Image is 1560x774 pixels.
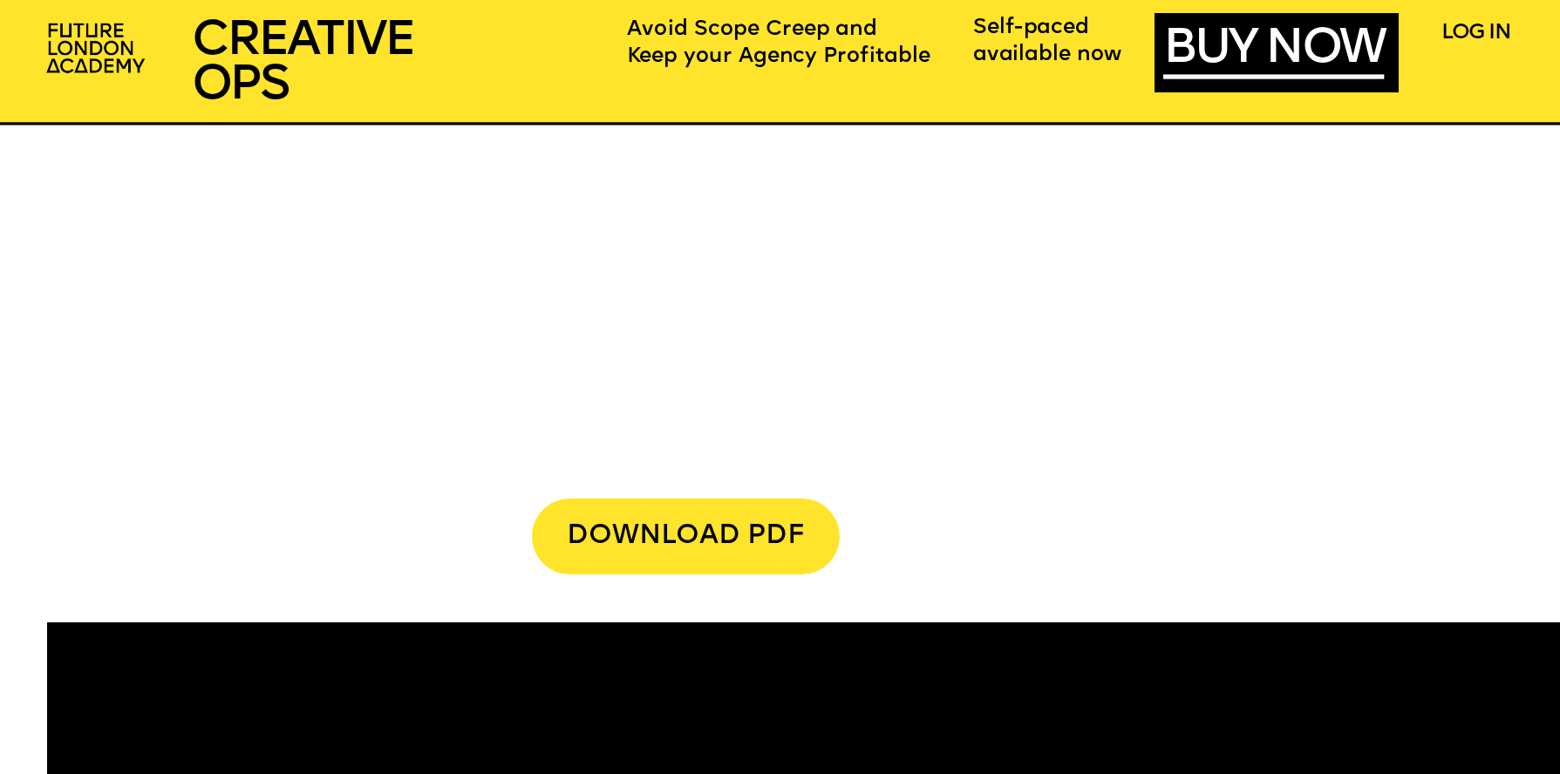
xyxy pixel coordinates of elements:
a: BUY NOW [1163,26,1384,79]
span: Avoid Scope Creep and [627,18,877,41]
span: Self-paced [973,17,1089,39]
span: Keep your Agency Profitable [627,45,930,68]
a: LOG IN [1441,21,1510,44]
span: CREATIVE OPS [192,18,413,112]
span: available now [973,44,1122,67]
img: upload-2f72e7a8-3806-41e8-b55b-d754ac055a4a.png [38,14,159,85]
